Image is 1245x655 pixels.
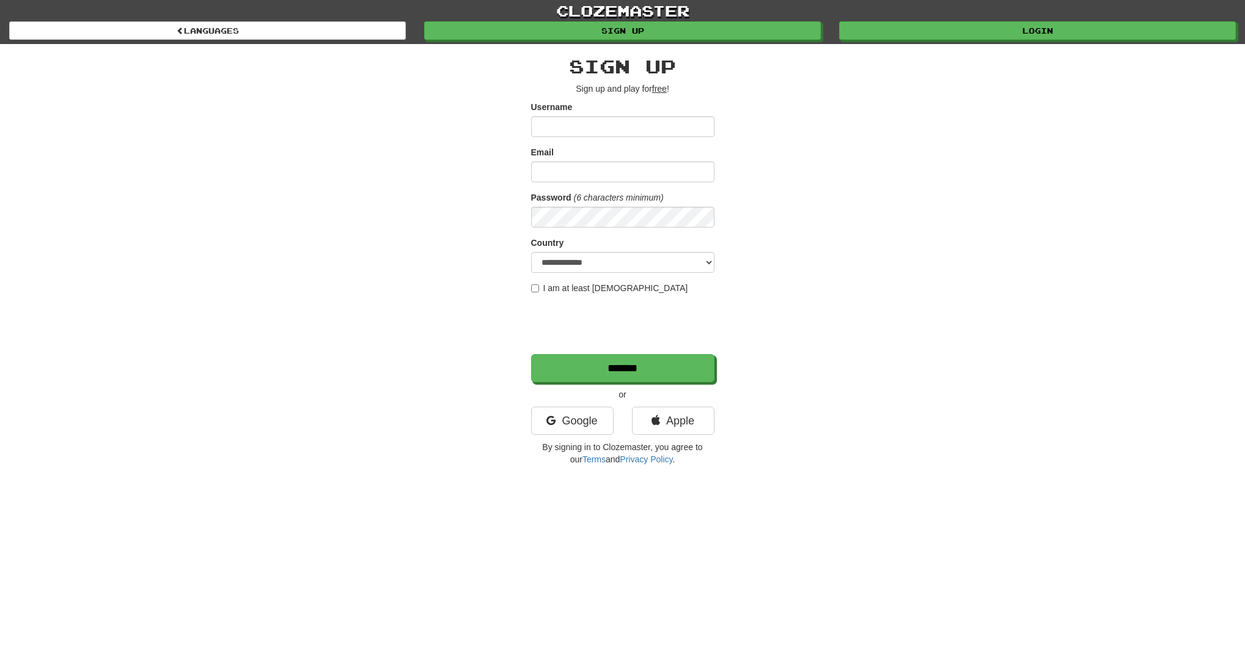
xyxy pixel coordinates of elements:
[424,21,821,40] a: Sign up
[531,388,714,401] p: or
[632,407,714,435] a: Apple
[531,407,614,435] a: Google
[531,83,714,95] p: Sign up and play for !
[531,191,571,204] label: Password
[531,300,717,348] iframe: reCAPTCHA
[652,84,667,94] u: free
[531,56,714,76] h2: Sign up
[839,21,1236,40] a: Login
[620,454,672,464] a: Privacy Policy
[531,101,573,113] label: Username
[531,237,564,249] label: Country
[582,454,606,464] a: Terms
[9,21,406,40] a: Languages
[531,441,714,465] p: By signing in to Clozemaster, you agree to our and .
[531,146,554,158] label: Email
[574,193,664,202] em: (6 characters minimum)
[531,284,539,292] input: I am at least [DEMOGRAPHIC_DATA]
[531,282,688,294] label: I am at least [DEMOGRAPHIC_DATA]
